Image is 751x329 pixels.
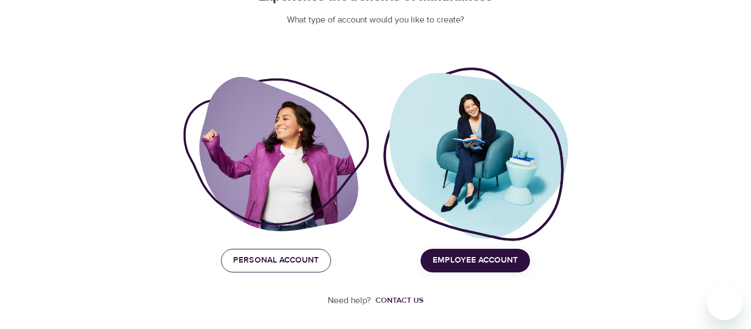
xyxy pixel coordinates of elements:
p: Need help? [328,294,371,307]
p: What type of account would you like to create? [183,14,568,26]
button: Personal Account [221,249,331,272]
button: Employee Account [421,249,530,272]
a: Contact us [371,295,423,306]
iframe: Button to launch messaging window [707,285,742,320]
span: Personal Account [233,253,319,267]
div: Contact us [375,295,423,306]
span: Employee Account [433,253,518,267]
